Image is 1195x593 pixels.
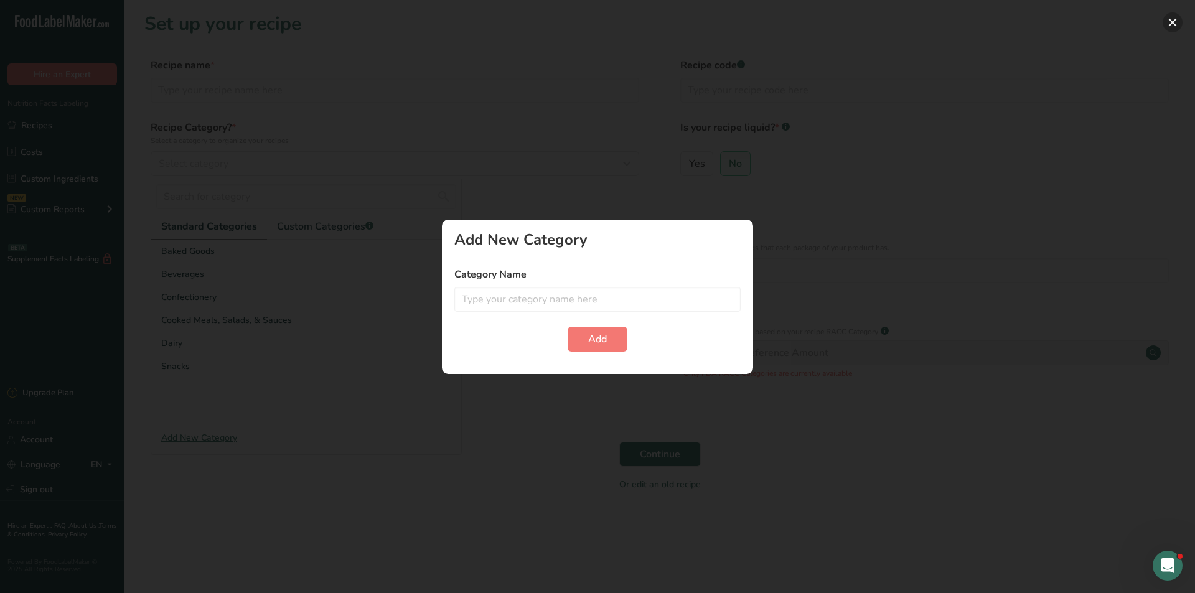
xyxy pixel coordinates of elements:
div: Add New Category [454,232,741,247]
iframe: Intercom live chat [1153,551,1183,581]
input: Type your category name here [454,287,741,312]
label: Category Name [454,267,741,282]
span: Add [588,332,607,347]
button: Add [568,327,627,352]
